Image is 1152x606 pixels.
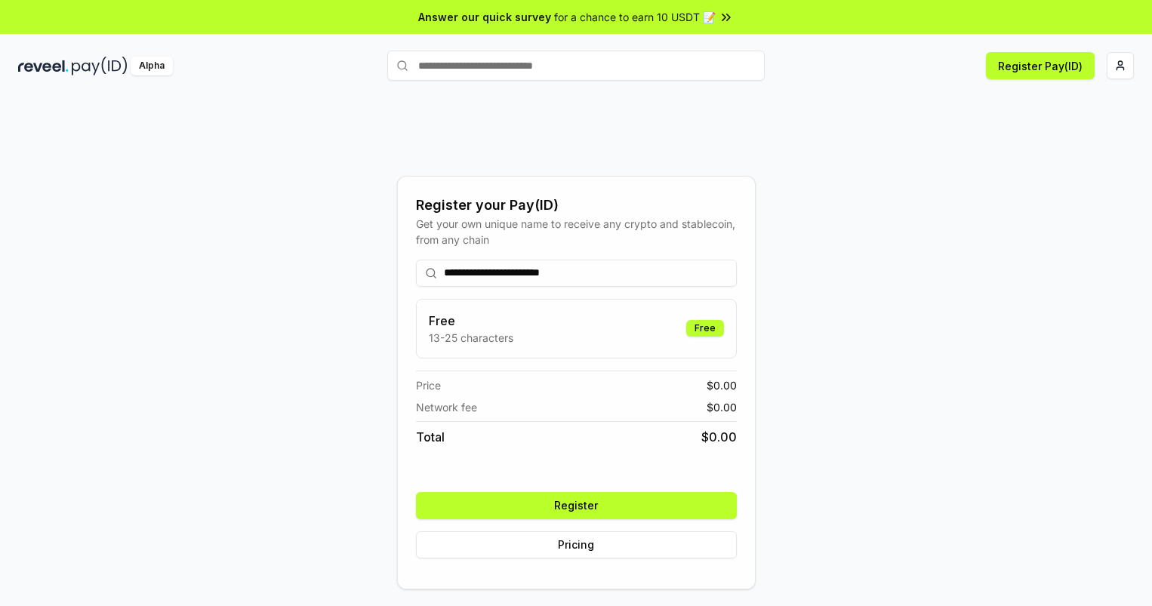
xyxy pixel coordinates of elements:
[986,52,1095,79] button: Register Pay(ID)
[429,330,513,346] p: 13-25 characters
[416,377,441,393] span: Price
[131,57,173,75] div: Alpha
[416,195,737,216] div: Register your Pay(ID)
[416,216,737,248] div: Get your own unique name to receive any crypto and stablecoin, from any chain
[416,428,445,446] span: Total
[429,312,513,330] h3: Free
[416,399,477,415] span: Network fee
[18,57,69,75] img: reveel_dark
[416,531,737,558] button: Pricing
[701,428,737,446] span: $ 0.00
[416,492,737,519] button: Register
[554,9,716,25] span: for a chance to earn 10 USDT 📝
[686,320,724,337] div: Free
[707,377,737,393] span: $ 0.00
[418,9,551,25] span: Answer our quick survey
[707,399,737,415] span: $ 0.00
[72,57,128,75] img: pay_id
